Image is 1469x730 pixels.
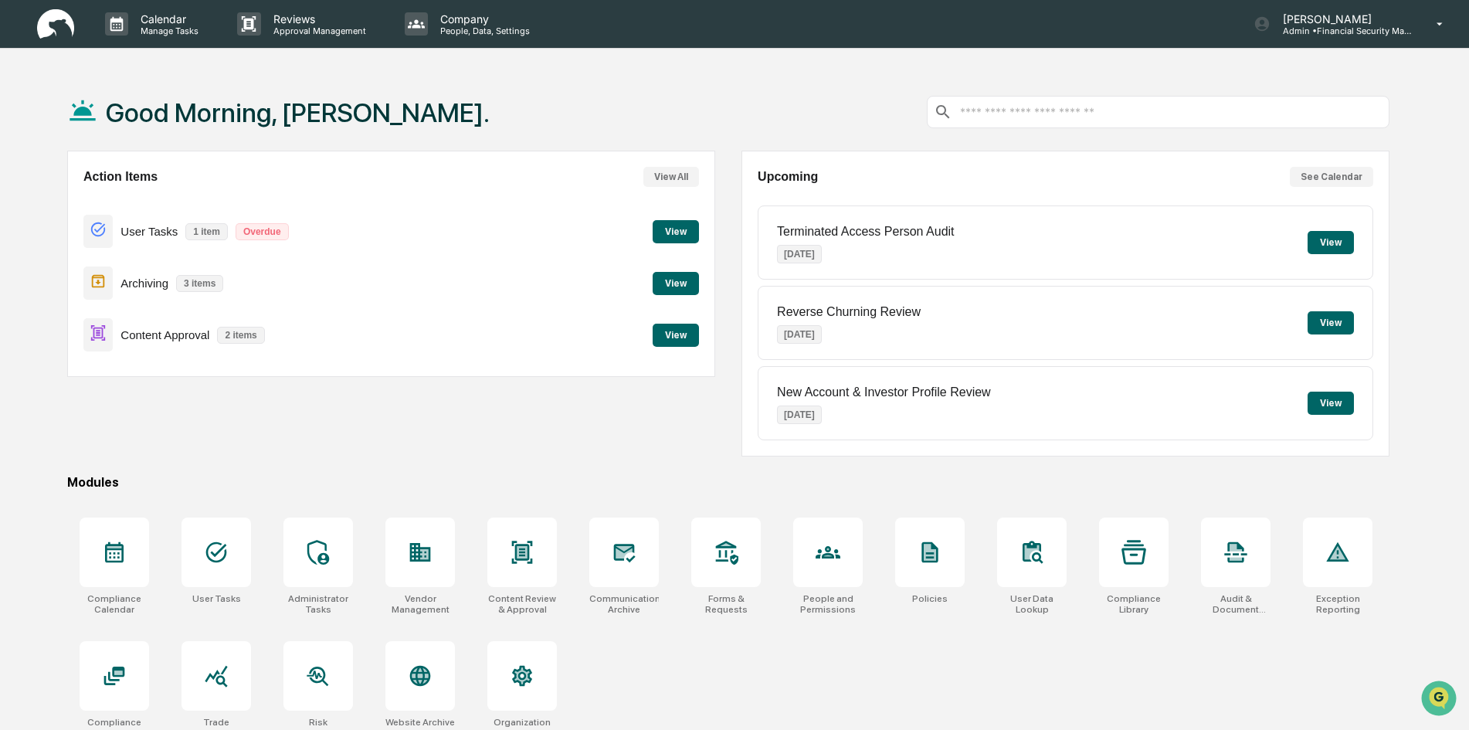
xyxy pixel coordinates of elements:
[1420,679,1461,721] iframe: Open customer support
[912,593,948,604] div: Policies
[9,188,106,216] a: 🖐️Preclearance
[1271,25,1414,36] p: Admin • Financial Security Management
[777,305,921,319] p: Reverse Churning Review
[9,218,103,246] a: 🔎Data Lookup
[385,717,455,728] div: Website Archive
[236,223,289,240] p: Overdue
[777,325,822,344] p: [DATE]
[127,195,192,210] span: Attestations
[217,327,264,344] p: 2 items
[83,170,158,184] h2: Action Items
[192,593,241,604] div: User Tasks
[589,593,659,615] div: Communications Archive
[120,328,209,341] p: Content Approval
[997,593,1067,615] div: User Data Lookup
[1290,167,1373,187] button: See Calendar
[263,123,281,141] button: Start new chat
[80,593,149,615] div: Compliance Calendar
[53,118,253,134] div: Start new chat
[777,245,822,263] p: [DATE]
[109,261,187,273] a: Powered byPylon
[653,272,699,295] button: View
[1099,593,1169,615] div: Compliance Library
[428,12,538,25] p: Company
[15,196,28,209] div: 🖐️
[31,195,100,210] span: Preclearance
[385,593,455,615] div: Vendor Management
[15,226,28,238] div: 🔎
[653,327,699,341] a: View
[1308,311,1354,334] button: View
[185,223,228,240] p: 1 item
[106,188,198,216] a: 🗄️Attestations
[106,97,490,128] h1: Good Morning, [PERSON_NAME].
[428,25,538,36] p: People, Data, Settings
[53,134,195,146] div: We're available if you need us!
[653,275,699,290] a: View
[793,593,863,615] div: People and Permissions
[691,593,761,615] div: Forms & Requests
[1308,231,1354,254] button: View
[261,12,374,25] p: Reviews
[67,475,1389,490] div: Modules
[154,262,187,273] span: Pylon
[653,223,699,238] a: View
[283,593,353,615] div: Administrator Tasks
[120,277,168,290] p: Archiving
[176,275,223,292] p: 3 items
[643,167,699,187] button: View All
[777,385,991,399] p: New Account & Investor Profile Review
[261,25,374,36] p: Approval Management
[653,324,699,347] button: View
[1201,593,1271,615] div: Audit & Document Logs
[653,220,699,243] button: View
[40,70,255,87] input: Clear
[1308,392,1354,415] button: View
[487,593,557,615] div: Content Review & Approval
[758,170,818,184] h2: Upcoming
[1303,593,1372,615] div: Exception Reporting
[37,9,74,39] img: logo
[1271,12,1414,25] p: [PERSON_NAME]
[31,224,97,239] span: Data Lookup
[128,25,206,36] p: Manage Tasks
[777,406,822,424] p: [DATE]
[128,12,206,25] p: Calendar
[15,32,281,57] p: How can we help?
[112,196,124,209] div: 🗄️
[120,225,178,238] p: User Tasks
[777,225,954,239] p: Terminated Access Person Audit
[15,118,43,146] img: 1746055101610-c473b297-6a78-478c-a979-82029cc54cd1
